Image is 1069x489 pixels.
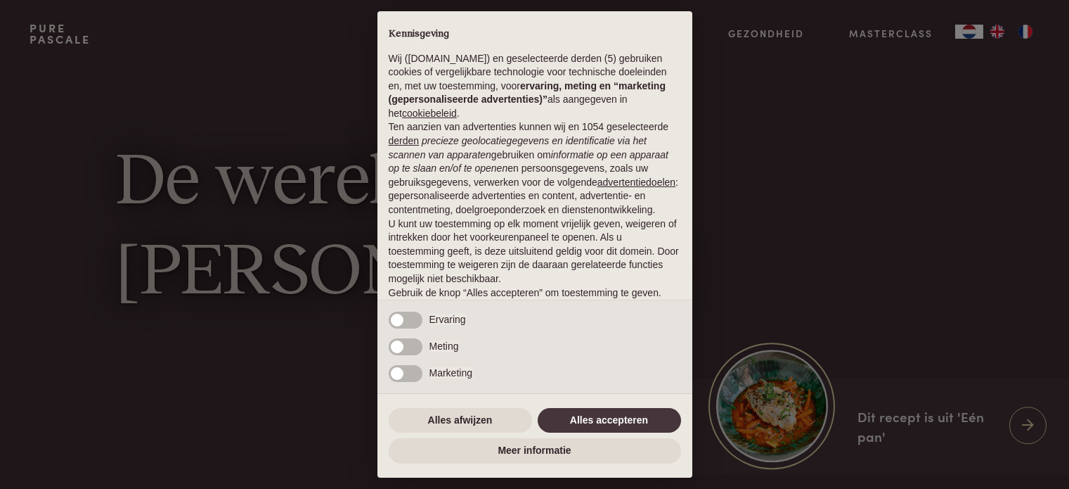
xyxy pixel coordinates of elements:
button: Meer informatie [389,438,681,464]
em: informatie op een apparaat op te slaan en/of te openen [389,149,669,174]
h2: Kennisgeving [389,28,681,41]
p: Ten aanzien van advertenties kunnen wij en 1054 geselecteerde gebruiken om en persoonsgegevens, z... [389,120,681,217]
p: Wij ([DOMAIN_NAME]) en geselecteerde derden (5) gebruiken cookies of vergelijkbare technologie vo... [389,52,681,121]
button: derden [389,134,420,148]
em: precieze geolocatiegegevens en identificatie via het scannen van apparaten [389,135,647,160]
button: advertentiedoelen [597,176,675,190]
button: Alles accepteren [538,408,681,433]
p: Gebruik de knop “Alles accepteren” om toestemming te geven. Gebruik de knop “Alles afwijzen” om d... [389,286,681,328]
p: U kunt uw toestemming op elk moment vrijelijk geven, weigeren of intrekken door het voorkeurenpan... [389,217,681,286]
span: Marketing [429,367,472,379]
span: Ervaring [429,314,466,325]
strong: ervaring, meting en “marketing (gepersonaliseerde advertenties)” [389,80,666,106]
span: Meting [429,341,459,352]
a: cookiebeleid [402,108,457,119]
button: Alles afwijzen [389,408,532,433]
